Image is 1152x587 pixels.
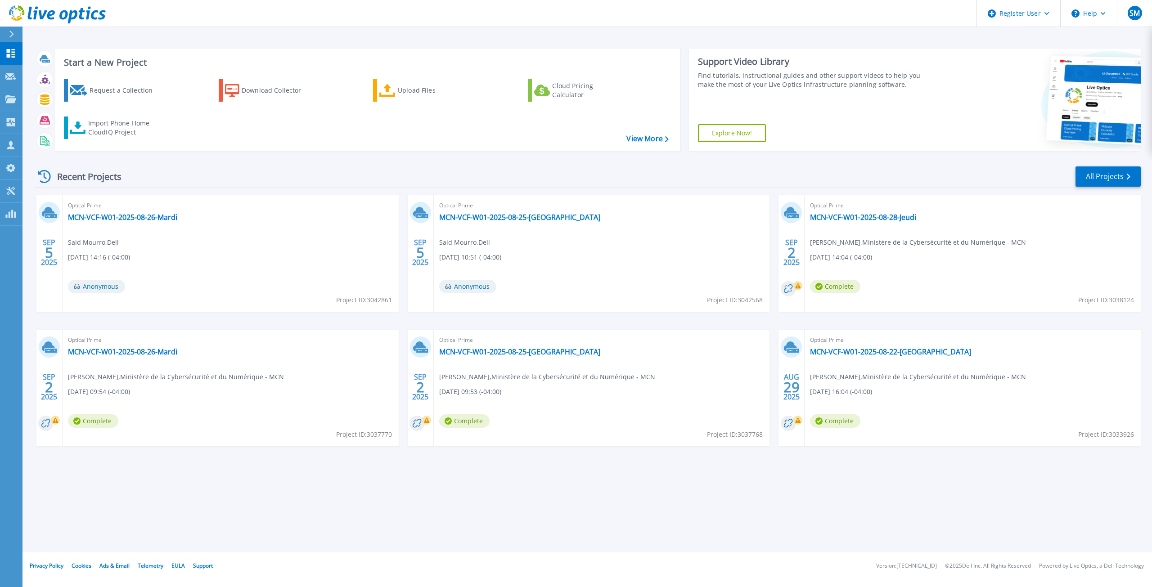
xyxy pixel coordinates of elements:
[810,347,971,356] a: MCN-VCF-W01-2025-08-22-[GEOGRAPHIC_DATA]
[242,81,314,99] div: Download Collector
[528,79,628,102] a: Cloud Pricing Calculator
[40,371,58,403] div: SEP 2025
[336,295,392,305] span: Project ID: 3042861
[68,252,130,262] span: [DATE] 14:16 (-04:00)
[99,562,130,569] a: Ads & Email
[945,563,1031,569] li: © 2025 Dell Inc. All Rights Reserved
[416,249,424,256] span: 5
[64,79,164,102] a: Request a Collection
[1078,295,1134,305] span: Project ID: 3038124
[68,335,393,345] span: Optical Prime
[787,249,796,256] span: 2
[439,335,765,345] span: Optical Prime
[416,383,424,391] span: 2
[439,387,501,397] span: [DATE] 09:53 (-04:00)
[439,237,490,247] span: Said Mourro , Dell
[1129,9,1140,17] span: SM
[707,430,763,439] span: Project ID: 3037768
[439,347,600,356] a: MCN-VCF-W01-2025-08-25-[GEOGRAPHIC_DATA]
[626,134,668,143] a: View More
[783,371,800,403] div: AUG 2025
[698,71,931,89] div: Find tutorials, instructional guides and other support videos to help you make the most of your L...
[810,335,1135,345] span: Optical Prime
[439,280,496,293] span: Anonymous
[698,56,931,67] div: Support Video Library
[68,201,393,211] span: Optical Prime
[45,383,53,391] span: 2
[72,562,91,569] a: Cookies
[1078,430,1134,439] span: Project ID: 3033926
[1039,563,1144,569] li: Powered by Live Optics, a Dell Technology
[30,562,63,569] a: Privacy Policy
[810,201,1135,211] span: Optical Prime
[439,213,600,222] a: MCN-VCF-W01-2025-08-25-[GEOGRAPHIC_DATA]
[64,58,668,67] h3: Start a New Project
[810,372,1026,382] span: [PERSON_NAME] , Ministère de la Cybersécurité et du Numérique - MCN
[439,414,490,428] span: Complete
[398,81,470,99] div: Upload Files
[35,166,134,188] div: Recent Projects
[698,124,766,142] a: Explore Now!
[68,387,130,397] span: [DATE] 09:54 (-04:00)
[1075,166,1141,187] a: All Projects
[68,237,119,247] span: Said Mourro , Dell
[810,280,860,293] span: Complete
[439,201,765,211] span: Optical Prime
[68,213,177,222] a: MCN-VCF-W01-2025-08-26-Mardi
[810,213,916,222] a: MCN-VCF-W01-2025-08-28-Jeudi
[336,430,392,439] span: Project ID: 3037770
[810,237,1026,247] span: [PERSON_NAME] , Ministère de la Cybersécurité et du Numérique - MCN
[810,414,860,428] span: Complete
[412,236,429,269] div: SEP 2025
[373,79,473,102] a: Upload Files
[68,414,118,428] span: Complete
[810,252,872,262] span: [DATE] 14:04 (-04:00)
[90,81,162,99] div: Request a Collection
[40,236,58,269] div: SEP 2025
[219,79,319,102] a: Download Collector
[876,563,937,569] li: Version: [TECHNICAL_ID]
[439,252,501,262] span: [DATE] 10:51 (-04:00)
[68,372,284,382] span: [PERSON_NAME] , Ministère de la Cybersécurité et du Numérique - MCN
[783,383,800,391] span: 29
[412,371,429,403] div: SEP 2025
[45,249,53,256] span: 5
[193,562,213,569] a: Support
[783,236,800,269] div: SEP 2025
[707,295,763,305] span: Project ID: 3042568
[552,81,624,99] div: Cloud Pricing Calculator
[439,372,655,382] span: [PERSON_NAME] , Ministère de la Cybersécurité et du Numérique - MCN
[68,280,125,293] span: Anonymous
[138,562,163,569] a: Telemetry
[810,387,872,397] span: [DATE] 16:04 (-04:00)
[171,562,185,569] a: EULA
[68,347,177,356] a: MCN-VCF-W01-2025-08-26-Mardi
[88,119,158,137] div: Import Phone Home CloudIQ Project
